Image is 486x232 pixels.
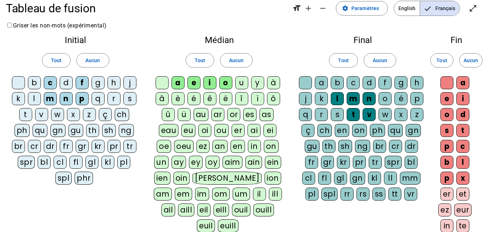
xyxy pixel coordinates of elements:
[379,76,392,89] div: f
[379,92,392,105] div: o
[154,156,169,169] div: un
[157,140,171,153] div: oe
[263,124,276,137] div: ei
[394,1,420,16] span: English
[322,140,335,153] div: th
[235,76,248,89] div: u
[436,56,447,65] span: Tout
[186,53,214,68] button: Tout
[107,76,121,89] div: h
[193,172,262,185] div: [PERSON_NAME]
[172,76,185,89] div: a
[347,108,360,121] div: t
[231,140,245,153] div: en
[353,156,366,169] div: pr
[203,92,216,105] div: ê
[68,124,83,137] div: gu
[355,140,370,153] div: ng
[162,108,175,121] div: û
[466,1,480,16] button: Entrer en plein écran
[454,203,472,216] div: eur
[318,4,327,13] mat-icon: remove
[456,108,469,121] div: d
[438,203,451,216] div: ez
[459,53,482,68] button: Aucun
[267,76,280,89] div: à
[253,188,266,201] div: il
[107,140,121,153] div: pr
[76,92,89,105] div: p
[410,76,423,89] div: h
[60,140,73,153] div: fr
[44,92,57,105] div: m
[107,92,121,105] div: r
[85,156,98,169] div: gl
[44,140,57,153] div: dr
[119,124,134,137] div: ng
[456,156,469,169] div: l
[456,140,469,153] div: c
[86,124,99,137] div: th
[369,156,382,169] div: tr
[69,156,83,169] div: fl
[156,92,169,105] div: â
[321,156,334,169] div: gr
[352,124,367,137] div: on
[219,76,232,89] div: o
[305,188,318,201] div: pl
[336,1,388,16] button: Paramètres
[76,76,89,89] div: f
[189,156,203,169] div: ey
[243,108,257,121] div: es
[372,188,385,201] div: ss
[187,92,200,105] div: é
[212,140,228,153] div: an
[292,4,301,13] mat-icon: format_size
[269,188,282,201] div: ill
[12,36,139,44] h2: Initial
[331,76,344,89] div: b
[187,76,200,89] div: e
[214,124,229,137] div: ou
[101,156,114,169] div: kl
[316,1,330,16] button: Diminuer la taille de la police
[206,156,220,169] div: oy
[102,124,116,137] div: sh
[33,124,47,137] div: qu
[248,124,261,137] div: ai
[363,108,376,121] div: v
[469,4,477,13] mat-icon: open_in_full
[227,108,240,121] div: or
[253,203,274,216] div: ouill
[67,108,80,121] div: x
[178,203,194,216] div: aill
[172,92,185,105] div: è
[198,124,211,137] div: oi
[329,53,358,68] button: Tout
[54,156,67,169] div: cl
[83,108,96,121] div: z
[404,188,417,201] div: vr
[440,108,453,121] div: o
[341,188,354,201] div: rr
[174,140,194,153] div: oeu
[214,203,229,216] div: eill
[373,56,387,65] span: Aucun
[194,108,208,121] div: au
[373,140,386,153] div: br
[456,188,469,201] div: et
[232,124,245,137] div: er
[338,140,352,153] div: sh
[394,92,407,105] div: é
[28,76,41,89] div: b
[337,156,350,169] div: kr
[267,92,280,105] div: ô
[440,124,453,137] div: s
[117,156,130,169] div: pl
[456,124,469,137] div: t
[76,140,89,153] div: gr
[331,108,344,121] div: s
[195,56,205,65] span: Tout
[440,188,453,201] div: er
[299,92,312,105] div: j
